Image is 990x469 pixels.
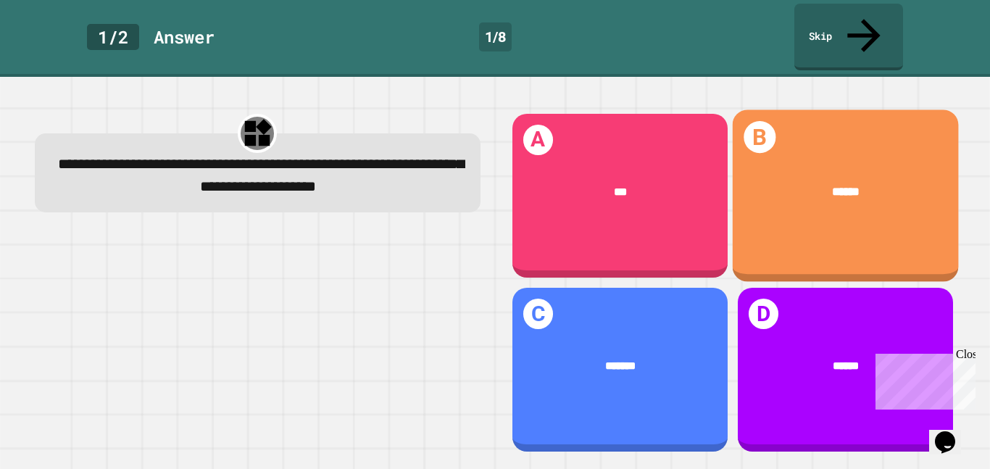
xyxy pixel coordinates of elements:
[6,6,100,92] div: Chat with us now!Close
[744,121,775,153] h1: B
[870,348,976,410] iframe: chat widget
[523,125,554,155] h1: A
[154,24,215,50] div: Answer
[749,299,779,329] h1: D
[929,411,976,455] iframe: chat widget
[794,4,903,70] a: Skip
[523,299,554,329] h1: C
[479,22,512,51] div: 1 / 8
[87,24,139,50] div: 1 / 2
